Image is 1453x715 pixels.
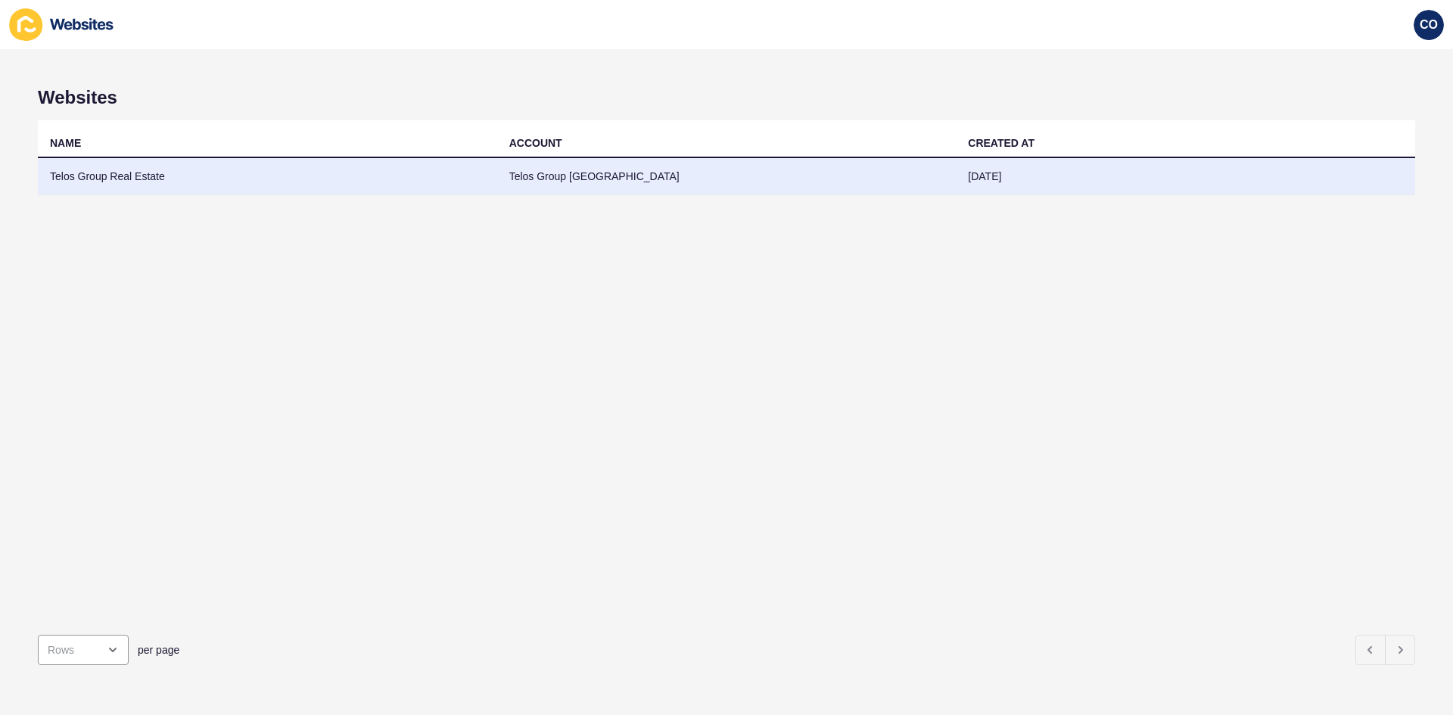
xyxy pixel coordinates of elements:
div: ACCOUNT [509,135,562,151]
td: [DATE] [956,158,1415,195]
h1: Websites [38,87,1415,108]
div: open menu [38,635,129,665]
td: Telos Group Real Estate [38,158,497,195]
td: Telos Group [GEOGRAPHIC_DATA] [497,158,957,195]
div: NAME [50,135,81,151]
span: per page [138,642,179,657]
span: CO [1420,17,1438,33]
div: CREATED AT [968,135,1035,151]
